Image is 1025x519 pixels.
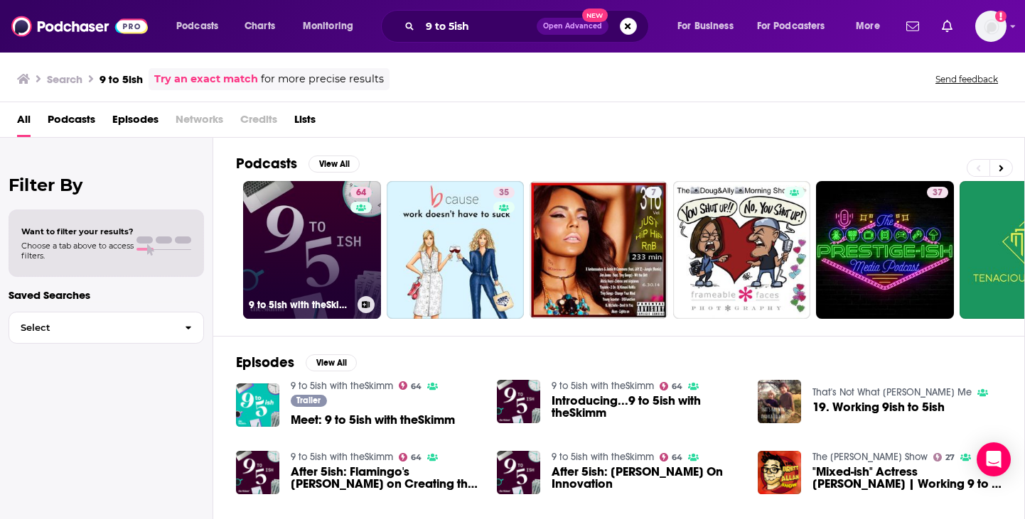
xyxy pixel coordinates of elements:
img: Meet: 9 to 5ish with theSkimm [236,383,279,427]
span: 64 [411,454,422,461]
h3: 9 to 5ish with theSkimm [249,299,352,311]
span: After 5ish: [PERSON_NAME] On Innovation [552,466,741,490]
span: New [582,9,608,22]
a: After 5ish: Rathi Srinivas On Innovation [552,466,741,490]
img: "Mixed-ish" Actress Christina Anthony | Working 9 to 5 and Acting on the Side [758,451,801,494]
button: Select [9,312,204,344]
a: 37 [816,181,954,319]
span: Credits [240,108,277,137]
img: Podchaser - Follow, Share and Rate Podcasts [11,13,148,40]
span: Want to filter your results? [21,226,134,236]
div: Search podcasts, credits, & more... [395,10,662,43]
span: More [856,16,880,36]
a: 64 [399,453,422,461]
a: Show notifications dropdown [936,14,958,38]
svg: Add a profile image [995,11,1007,22]
a: Try an exact match [154,71,258,87]
button: open menu [166,15,237,38]
span: for more precise results [261,71,384,87]
a: 7 [645,187,662,198]
button: open menu [293,15,372,38]
a: All [17,108,31,137]
a: Podcasts [48,108,95,137]
span: Choose a tab above to access filters. [21,241,134,261]
span: Networks [176,108,223,137]
a: Meet: 9 to 5ish with theSkimm [291,414,455,426]
span: Trailer [296,396,321,405]
a: 9 to 5ish with theSkimm [291,451,393,463]
a: After 5ish: Flamingo's Anna Wesche on Creating the Opportunities You Want [291,466,480,490]
span: For Podcasters [757,16,825,36]
span: 27 [945,454,955,461]
span: For Business [677,16,734,36]
span: 64 [672,454,682,461]
button: open menu [748,15,846,38]
span: Open Advanced [543,23,602,30]
span: Podcasts [176,16,218,36]
h3: 9 to 5ish [100,72,143,86]
img: 19. Working 9ish to 5ish [758,380,801,423]
span: 64 [672,383,682,390]
span: Charts [245,16,275,36]
a: "Mixed-ish" Actress Christina Anthony | Working 9 to 5 and Acting on the Side [812,466,1002,490]
a: Episodes [112,108,159,137]
a: 19. Working 9ish to 5ish [812,401,945,413]
a: Lists [294,108,316,137]
a: The Brett Allan Show [812,451,928,463]
h3: Search [47,72,82,86]
span: Select [9,323,173,332]
a: 64 [660,382,683,390]
button: View All [308,155,360,173]
a: 9 to 5ish with theSkimm [552,451,654,463]
a: 7 [530,181,667,319]
button: Show profile menu [975,11,1007,42]
button: Open AdvancedNew [537,18,608,35]
h2: Filter By [9,175,204,195]
span: 35 [499,186,509,200]
a: 35 [493,187,515,198]
span: "Mixed-ish" Actress [PERSON_NAME] | Working 9 to 5 and Acting on the Side [812,466,1002,490]
span: 64 [411,383,422,390]
span: Logged in as autumncomm [975,11,1007,42]
a: 9 to 5ish with theSkimm [552,380,654,392]
a: 64 [660,453,683,461]
a: 649 to 5ish with theSkimm [243,181,381,319]
button: open menu [846,15,898,38]
img: User Profile [975,11,1007,42]
span: 7 [651,186,656,200]
a: 64 [399,381,422,390]
a: 27 [933,453,955,461]
img: After 5ish: Rathi Srinivas On Innovation [497,451,540,494]
div: Open Intercom Messenger [977,442,1011,476]
button: open menu [667,15,751,38]
input: Search podcasts, credits, & more... [420,15,537,38]
h2: Podcasts [236,155,297,173]
a: That's Not What Andrea Told Me [812,386,972,398]
a: Introducing...9 to 5ish with theSkimm [497,380,540,423]
button: Send feedback [931,73,1002,85]
p: Saved Searches [9,288,204,302]
a: 37 [927,187,948,198]
a: PodcastsView All [236,155,360,173]
span: After 5ish: Flamingo's [PERSON_NAME] on Creating the Opportunities You Want [291,466,480,490]
a: Introducing...9 to 5ish with theSkimm [552,395,741,419]
a: 35 [387,181,525,319]
a: Charts [235,15,284,38]
a: 64 [350,187,372,198]
span: Monitoring [303,16,353,36]
span: 37 [933,186,943,200]
a: Show notifications dropdown [901,14,925,38]
a: 9 to 5ish with theSkimm [291,380,393,392]
img: After 5ish: Flamingo's Anna Wesche on Creating the Opportunities You Want [236,451,279,494]
span: 64 [356,186,366,200]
